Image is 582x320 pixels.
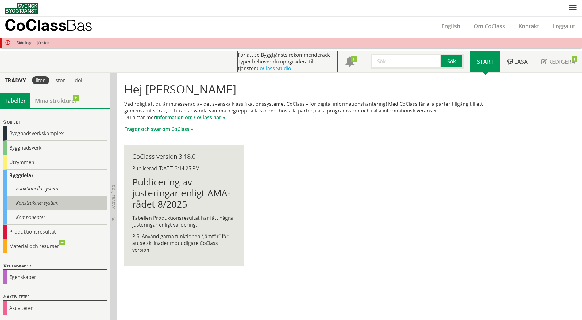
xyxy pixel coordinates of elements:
[32,76,49,84] div: liten
[5,3,38,14] img: Svensk Byggtjänst
[534,51,582,72] a: Redigera
[132,165,236,172] div: Publicerad [DATE] 3:14:25 PM
[71,76,87,84] div: dölj
[124,126,193,132] a: Frågor och svar om CoClass »
[132,177,236,210] h1: Publicering av justeringar enligt AMA-rådet 8/2025
[3,294,107,301] div: Aktiviteter
[3,196,107,210] div: Konstruktiva system
[371,54,441,69] input: Sök
[5,17,106,36] a: CoClassBas
[1,77,29,84] div: Trädvy
[441,54,464,69] button: Sök
[5,21,92,29] p: CoClass
[3,141,107,155] div: Byggnadsverk
[546,22,582,30] a: Logga ut
[132,215,236,228] p: Tabellen Produktionsresultat har fått några justeringar enligt validering.
[3,155,107,170] div: Utrymmen
[3,126,107,141] div: Byggnadsverkskomplex
[3,181,107,196] div: Funktionella system
[514,58,528,65] span: Läsa
[3,119,107,126] div: Objekt
[124,82,501,96] h1: Hej [PERSON_NAME]
[124,101,501,121] p: Vad roligt att du är intresserad av det svenska klassifikationssystemet CoClass – för digital inf...
[512,22,546,30] a: Kontakt
[500,51,534,72] a: Läsa
[52,76,69,84] div: stor
[30,93,82,108] a: Mina strukturer
[3,301,107,315] div: Aktiviteter
[345,57,355,67] span: Notifikationer
[548,58,575,65] span: Redigera
[470,51,500,72] a: Start
[3,270,107,284] div: Egenskaper
[467,22,512,30] a: Om CoClass
[3,170,107,181] div: Byggdelar
[132,233,236,253] p: P.S. Använd gärna funktionen ”Jämför” för att se skillnader mot tidigare CoClass version.
[477,58,494,65] span: Start
[237,51,338,72] div: För att se Byggtjänsts rekommenderade Typer behöver du uppgradera till tjänsten
[3,225,107,239] div: Produktionsresultat
[66,16,92,34] span: Bas
[156,114,225,121] a: information om CoClass här »
[3,210,107,225] div: Komponenter
[435,22,467,30] a: English
[3,239,107,253] div: Material och resurser
[111,185,116,209] span: Dölj trädvy
[132,153,236,160] div: CoClass version 3.18.0
[3,263,107,270] div: Egenskaper
[257,65,291,72] a: CoClass Studio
